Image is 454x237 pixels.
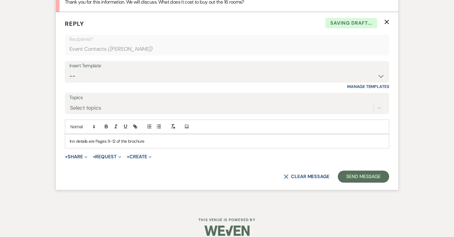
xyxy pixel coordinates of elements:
[69,62,385,70] div: Insert Template
[338,171,389,183] button: Send Message
[284,174,329,179] button: Clear message
[69,93,385,102] label: Topics
[93,154,95,159] span: +
[65,154,87,159] button: Share
[69,43,385,55] div: Event Contacts
[69,35,385,43] p: Recipients*
[127,154,152,159] button: Create
[347,84,389,89] a: Manage Templates
[65,154,68,159] span: +
[65,20,84,28] span: Reply
[70,138,384,144] p: Inn details are Pages 9-12 of the brochure
[70,104,101,112] div: Select topics
[325,18,377,28] span: Saving draft...
[93,154,121,159] button: Request
[107,45,153,53] span: ( [PERSON_NAME] )
[127,154,129,159] span: +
